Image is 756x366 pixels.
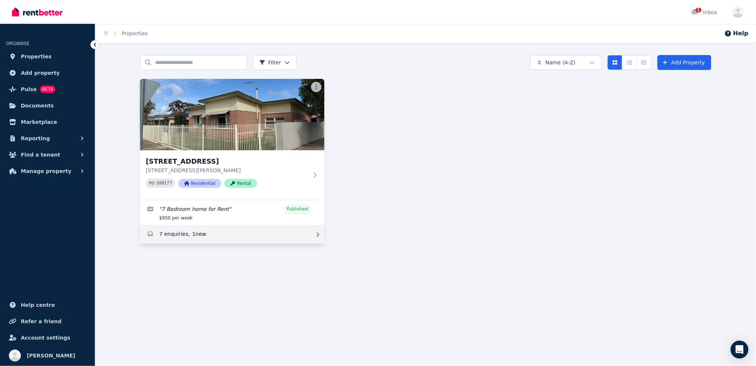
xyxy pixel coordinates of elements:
[691,9,717,16] div: Inbox
[6,41,29,46] span: ORGANISE
[530,55,602,70] button: Name (A-Z)
[140,200,324,225] a: Edit listing: 7 Bedroom home for Rent
[21,68,60,77] span: Add property
[140,226,324,244] a: Enquiries for 89 Cleveland Terrace, Ottoway
[6,298,89,312] a: Help centre
[6,147,89,162] button: Find a tenant
[311,82,321,92] button: More options
[608,55,622,70] button: Card view
[6,98,89,113] a: Documents
[6,82,89,97] a: PulseBETA
[12,6,63,17] img: RentBetter
[40,86,55,93] span: BETA
[21,150,60,159] span: Find a tenant
[149,181,155,185] small: PID
[608,55,651,70] div: View options
[21,301,55,309] span: Help centre
[21,101,54,110] span: Documents
[6,164,89,179] button: Manage property
[724,29,749,38] button: Help
[6,65,89,80] a: Add property
[6,314,89,329] a: Refer a friend
[6,49,89,64] a: Properties
[6,131,89,146] button: Reporting
[253,55,297,70] button: Filter
[178,179,221,188] span: Residential
[122,30,148,36] a: Properties
[657,55,711,70] a: Add Property
[146,167,308,174] p: [STREET_ADDRESS][PERSON_NAME]
[27,351,75,360] span: [PERSON_NAME]
[259,59,281,66] span: Filter
[6,115,89,129] a: Marketplace
[21,333,70,342] span: Account settings
[21,85,37,94] span: Pulse
[140,79,324,150] img: 89 Cleveland Terrace, Ottoway
[21,118,57,126] span: Marketplace
[146,156,308,167] h3: [STREET_ADDRESS]
[545,59,576,66] span: Name (A-Z)
[156,181,172,186] code: 399177
[95,24,157,43] nav: Breadcrumb
[140,79,324,200] a: 89 Cleveland Terrace, Ottoway[STREET_ADDRESS][STREET_ADDRESS][PERSON_NAME]PID 399177ResidentialRe...
[224,179,257,188] span: Rental
[21,52,52,61] span: Properties
[6,330,89,345] a: Account settings
[696,8,702,12] span: 1
[21,134,50,143] span: Reporting
[21,167,71,176] span: Manage property
[637,55,651,70] button: Expanded list view
[731,341,749,359] div: Open Intercom Messenger
[21,317,61,326] span: Refer a friend
[622,55,637,70] button: Compact list view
